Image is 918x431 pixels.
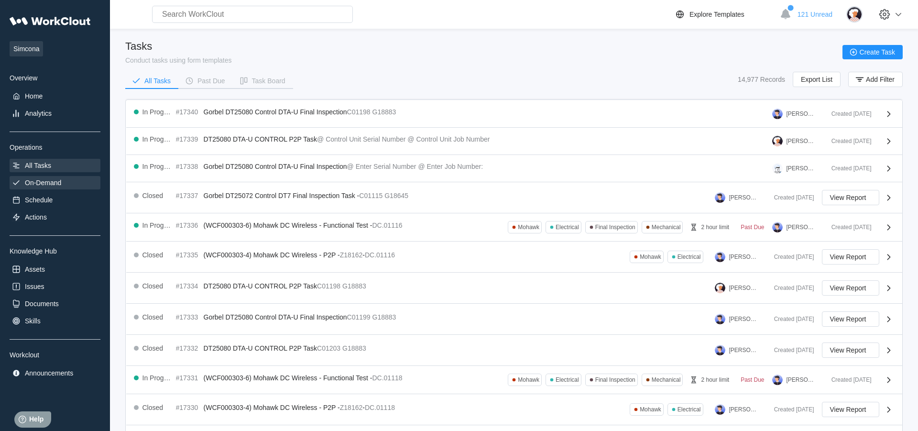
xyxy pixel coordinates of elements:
[10,89,100,103] a: Home
[25,317,41,325] div: Skills
[176,251,200,259] div: #17335
[204,163,347,170] span: Gorbel DT25080 Control DTA-U Final Inspection
[347,313,371,321] mark: C01199
[846,6,863,22] img: user-4.png
[142,374,172,382] div: In Progress
[824,111,872,117] div: Created [DATE]
[204,108,347,116] span: Gorbel DT25080 Control DTA-U Final Inspection
[715,314,725,324] img: user-5.png
[197,77,225,84] div: Past Due
[142,404,164,411] div: Closed
[674,9,775,20] a: Explore Templates
[372,108,396,116] mark: G18883
[25,369,73,377] div: Announcements
[362,404,365,411] span: -
[772,109,783,119] img: user-5.png
[772,136,783,146] img: user-4.png
[652,376,681,383] div: Mechanical
[766,347,814,354] div: Created [DATE]
[772,375,783,385] img: user-5.png
[10,314,100,328] a: Skills
[25,92,43,100] div: Home
[10,176,100,189] a: On-Demand
[830,285,866,291] span: View Report
[176,313,200,321] div: #17333
[848,72,903,87] button: Add Filter
[142,313,164,321] div: Closed
[801,76,832,83] span: Export List
[125,74,178,88] button: All Tasks
[142,344,164,352] div: Closed
[25,110,52,117] div: Analytics
[793,72,841,87] button: Export List
[347,108,371,116] mark: C01198
[10,159,100,172] a: All Tasks
[233,74,293,88] button: Task Board
[142,192,164,199] div: Closed
[25,265,45,273] div: Assets
[640,406,661,413] div: Mohawk
[10,193,100,207] a: Schedule
[25,196,53,204] div: Schedule
[798,11,832,18] span: 121 Unread
[142,135,172,143] div: In Progress
[126,155,902,182] a: In Progress#17338Gorbel DT25080 Control DTA-U Final Inspection@ Enter Serial Number@ Enter Job Nu...
[715,192,725,203] img: user-5.png
[866,76,895,83] span: Add Filter
[204,135,317,143] span: DT25080 DTA-U CONTROL P2P Task
[741,376,764,383] div: Past Due
[10,297,100,310] a: Documents
[772,222,783,232] img: user-5.png
[595,224,635,231] div: Final Inspection
[766,316,814,322] div: Created [DATE]
[729,194,759,201] div: [PERSON_NAME]
[176,163,200,170] div: #17338
[556,224,579,231] div: Electrical
[142,221,172,229] div: In Progress
[738,76,785,83] div: 14,977 Records
[10,74,100,82] div: Overview
[830,254,866,260] span: View Report
[787,224,816,231] div: [PERSON_NAME]
[830,347,866,354] span: View Report
[372,221,402,229] mark: DC.01116
[317,282,340,290] mark: C01198
[842,45,903,59] button: Create Task
[126,100,902,128] a: In Progress#17340Gorbel DT25080 Control DTA-U Final InspectionC01198G18883[PERSON_NAME]Created [D...
[822,190,879,205] button: View Report
[372,374,402,382] mark: DC.01118
[10,210,100,224] a: Actions
[25,162,51,169] div: All Tasks
[741,224,764,231] div: Past Due
[772,163,783,174] img: clout-01.png
[176,192,200,199] div: #17337
[595,376,635,383] div: Final Inspection
[126,273,902,304] a: Closed#17334DT25080 DTA-U CONTROL P2P TaskC01198G18883[PERSON_NAME]Created [DATE]View Report
[204,221,372,229] span: (WCF000303-6) Mohawk DC Wireless - Functional Test -
[830,406,866,413] span: View Report
[824,376,872,383] div: Created [DATE]
[10,41,43,56] span: Simcona
[176,404,200,411] div: #17330
[822,280,879,296] button: View Report
[418,163,483,170] mark: @ Enter Job Number:
[126,304,902,335] a: Closed#17333Gorbel DT25080 Control DTA-U Final InspectionC01199G18883[PERSON_NAME]Created [DATE]V...
[678,406,701,413] div: Electrical
[729,406,759,413] div: [PERSON_NAME]
[340,251,362,259] mark: Z18162
[142,163,172,170] div: In Progress
[204,282,317,290] span: DT25080 DTA-U CONTROL P2P Task
[860,49,895,55] span: Create Task
[317,344,340,352] mark: C01203
[701,224,729,231] div: 2 hour limit
[518,376,539,383] div: Mohawk
[142,251,164,259] div: Closed
[25,283,44,290] div: Issues
[715,345,725,355] img: user-5.png
[126,394,902,425] a: Closed#17330(WCF000303-4) Mohawk DC Wireless - P2P -Z18162-DC.01118MohawkElectrical[PERSON_NAME]C...
[340,404,362,411] mark: Z18162
[10,263,100,276] a: Assets
[729,254,759,260] div: [PERSON_NAME]
[126,242,902,273] a: Closed#17335(WCF000303-4) Mohawk DC Wireless - P2P -Z18162-DC.01116MohawkElectrical[PERSON_NAME]C...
